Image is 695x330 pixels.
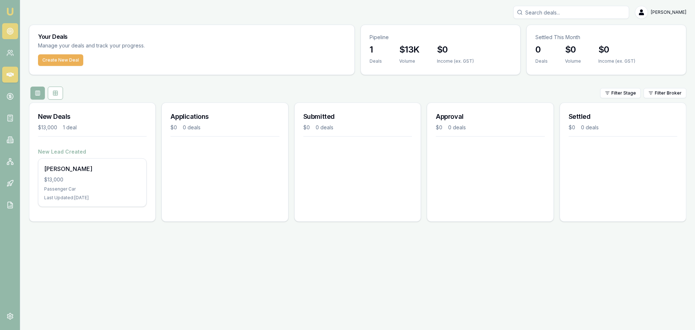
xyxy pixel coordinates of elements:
[303,112,412,122] h3: Submitted
[44,164,140,173] div: [PERSON_NAME]
[38,124,57,131] div: $13,000
[535,34,677,41] p: Settled This Month
[170,124,177,131] div: $0
[569,124,575,131] div: $0
[370,44,382,55] h3: 1
[63,124,77,131] div: 1 deal
[598,44,635,55] h3: $0
[370,34,511,41] p: Pipeline
[611,90,636,96] span: Filter Stage
[565,58,581,64] div: Volume
[581,124,599,131] div: 0 deals
[370,58,382,64] div: Deals
[6,7,14,16] img: emu-icon-u.png
[38,112,147,122] h3: New Deals
[535,44,548,55] h3: 0
[598,58,635,64] div: Income (ex. GST)
[170,112,279,122] h3: Applications
[513,6,629,19] input: Search deals
[399,44,420,55] h3: $13K
[644,88,686,98] button: Filter Broker
[44,186,140,192] div: Passenger Car
[303,124,310,131] div: $0
[655,90,682,96] span: Filter Broker
[569,112,677,122] h3: Settled
[38,148,147,155] h4: New Lead Created
[44,176,140,183] div: $13,000
[651,9,686,15] span: [PERSON_NAME]
[437,58,474,64] div: Income (ex. GST)
[437,44,474,55] h3: $0
[44,195,140,201] div: Last Updated: [DATE]
[436,124,442,131] div: $0
[600,88,641,98] button: Filter Stage
[565,44,581,55] h3: $0
[38,54,83,66] button: Create New Deal
[448,124,466,131] div: 0 deals
[38,34,346,39] h3: Your Deals
[38,42,223,50] p: Manage your deals and track your progress.
[535,58,548,64] div: Deals
[436,112,544,122] h3: Approval
[399,58,420,64] div: Volume
[183,124,201,131] div: 0 deals
[316,124,333,131] div: 0 deals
